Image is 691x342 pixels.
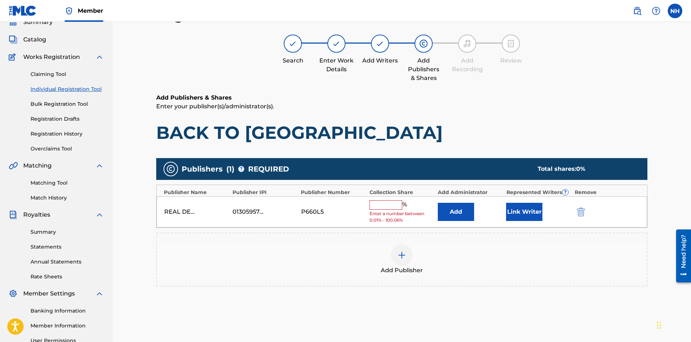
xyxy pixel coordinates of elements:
[166,165,175,173] img: publishers
[463,39,472,48] img: step indicator icon for Add Recording
[31,100,104,108] a: Bulk Registration Tool
[332,39,341,48] img: step indicator icon for Enter Work Details
[419,39,428,48] img: step indicator icon for Add Publishers & Shares
[562,189,568,195] span: ?
[405,56,442,83] div: Add Publishers & Shares
[397,251,406,259] img: add
[652,7,660,15] img: help
[369,210,434,224] span: Enter a number between 0.01% - 100.06%
[9,18,17,27] img: Summary
[438,203,474,221] button: Add
[23,18,53,27] span: Summary
[23,289,75,298] span: Member Settings
[95,210,104,219] img: expand
[506,203,542,221] button: Link Writer
[65,7,73,15] img: Top Rightsholder
[31,85,104,93] a: Individual Registration Tool
[538,165,633,173] div: Total shares:
[576,165,585,172] span: 0 %
[438,189,503,196] div: Add Administrator
[9,289,17,298] img: Member Settings
[182,164,223,174] span: Publishers
[238,166,244,172] span: ?
[655,307,691,342] iframe: Chat Widget
[31,115,104,123] a: Registration Drafts
[78,7,103,15] span: Member
[301,189,366,196] div: Publisher Number
[376,39,384,48] img: step indicator icon for Add Writers
[493,56,529,65] div: Review
[31,145,104,153] a: Overclaims Tool
[649,4,663,18] div: Help
[506,189,571,196] div: Represented Writers
[657,314,661,336] div: Drag
[31,322,104,330] a: Member Information
[668,4,682,18] div: User Menu
[31,194,104,202] a: Match History
[577,208,585,216] img: 12a2ab48e56ec057fbd8.svg
[671,226,691,285] iframe: Resource Center
[156,93,647,102] h6: Add Publishers & Shares
[156,122,647,144] h1: BACK TO [GEOGRAPHIC_DATA]
[449,56,485,74] div: Add Recording
[164,189,229,196] div: Publisher Name
[31,71,104,78] a: Claiming Tool
[31,307,104,315] a: Banking Information
[23,35,46,44] span: Catalog
[31,130,104,138] a: Registration History
[275,56,311,65] div: Search
[31,273,104,281] a: Rate Sheets
[95,161,104,170] img: expand
[369,189,435,196] div: Collection Share
[633,7,642,15] img: search
[31,243,104,251] a: Statements
[31,258,104,266] a: Annual Statements
[9,35,46,44] a: CatalogCatalog
[233,189,298,196] div: Publisher IPI
[381,266,423,275] span: Add Publisher
[31,228,104,236] a: Summary
[575,189,640,196] div: Remove
[9,5,37,16] img: MLC Logo
[9,18,53,27] a: SummarySummary
[9,210,17,219] img: Royalties
[362,56,398,65] div: Add Writers
[156,102,647,111] p: Enter your publisher(s)/administrator(s).
[226,164,234,174] span: ( 1 )
[318,56,355,74] div: Enter Work Details
[9,53,18,61] img: Works Registration
[402,200,409,210] span: %
[23,53,80,61] span: Works Registration
[506,39,515,48] img: step indicator icon for Review
[248,164,289,174] span: REQUIRED
[9,161,18,170] img: Matching
[31,179,104,187] a: Matching Tool
[23,210,50,219] span: Royalties
[23,161,52,170] span: Matching
[95,289,104,298] img: expand
[95,53,104,61] img: expand
[288,39,297,48] img: step indicator icon for Search
[9,35,17,44] img: Catalog
[630,4,644,18] a: Public Search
